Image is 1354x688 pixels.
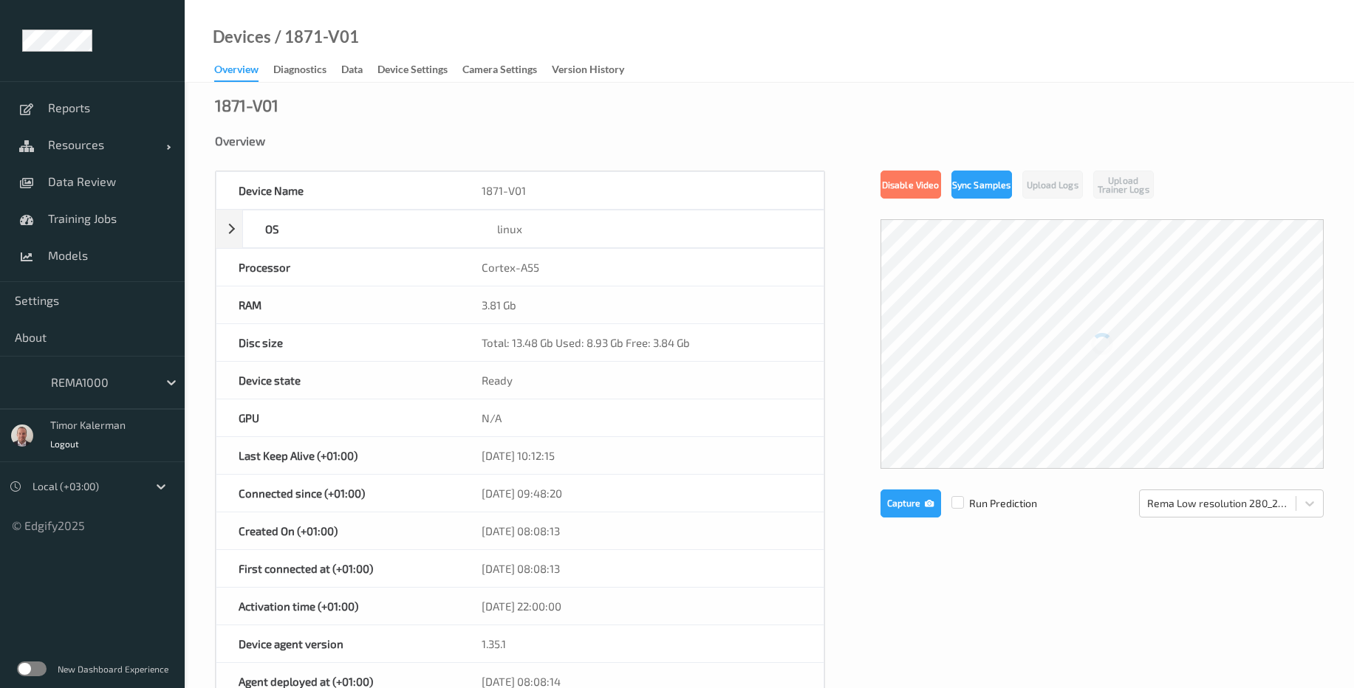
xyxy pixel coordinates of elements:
[941,496,1037,511] span: Run Prediction
[459,550,824,587] div: [DATE] 08:08:13
[216,588,459,625] div: Activation time (+01:00)
[271,30,359,44] div: / 1871-V01
[214,62,259,82] div: Overview
[459,399,824,436] div: N/A
[881,489,941,517] button: Capture
[881,171,941,199] button: Disable Video
[459,475,824,512] div: [DATE] 09:48:20
[216,399,459,436] div: GPU
[459,249,824,286] div: Cortex-A55
[552,62,624,80] div: Version History
[216,625,459,662] div: Device agent version
[214,60,273,82] a: Overview
[459,172,824,209] div: 1871-V01
[459,286,824,323] div: 3.81 Gb
[377,62,448,80] div: Device Settings
[243,210,475,247] div: OS
[215,97,278,112] div: 1871-V01
[216,550,459,587] div: First connected at (+01:00)
[459,437,824,474] div: [DATE] 10:12:15
[459,588,824,625] div: [DATE] 22:00:00
[216,437,459,474] div: Last Keep Alive (+01:00)
[459,512,824,549] div: [DATE] 08:08:13
[475,210,823,247] div: linux
[216,249,459,286] div: Processor
[552,60,639,80] a: Version History
[377,60,462,80] a: Device Settings
[459,625,824,662] div: 1.35.1
[216,172,459,209] div: Device Name
[216,512,459,549] div: Created On (+01:00)
[213,30,271,44] a: Devices
[1093,171,1154,199] button: Upload Trainer Logs
[216,362,459,399] div: Device state
[273,62,326,80] div: Diagnostics
[215,134,1324,148] div: Overview
[216,286,459,323] div: RAM
[462,62,537,80] div: Camera Settings
[216,210,824,248] div: OSlinux
[341,62,363,80] div: Data
[462,60,552,80] a: Camera Settings
[1022,171,1083,199] button: Upload Logs
[459,362,824,399] div: Ready
[216,324,459,361] div: Disc size
[341,60,377,80] a: Data
[459,324,824,361] div: Total: 13.48 Gb Used: 8.93 Gb Free: 3.84 Gb
[216,475,459,512] div: Connected since (+01:00)
[951,171,1012,199] button: Sync Samples
[273,60,341,80] a: Diagnostics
